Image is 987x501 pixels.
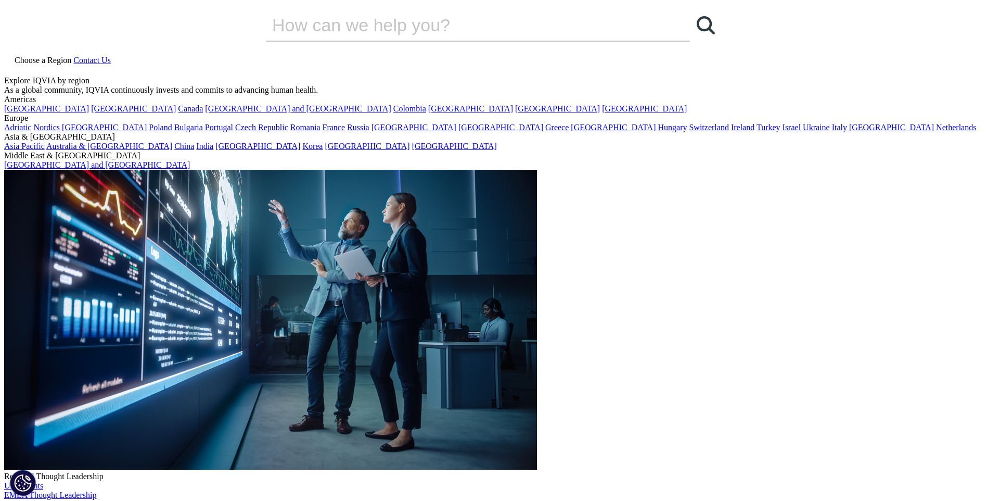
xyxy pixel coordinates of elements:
a: Romania [290,123,321,132]
div: As a global community, IQVIA continuously invests and commits to advancing human health. [4,85,983,95]
a: [GEOGRAPHIC_DATA] [428,104,513,113]
a: Search [690,9,721,41]
a: [GEOGRAPHIC_DATA] [91,104,176,113]
a: Switzerland [689,123,728,132]
a: Bulgaria [174,123,203,132]
a: France [323,123,345,132]
a: Netherlands [936,123,976,132]
a: Russia [347,123,369,132]
a: Italy [832,123,847,132]
a: [GEOGRAPHIC_DATA] [458,123,543,132]
a: [GEOGRAPHIC_DATA] [62,123,147,132]
div: Middle East & [GEOGRAPHIC_DATA] [4,151,983,160]
a: [GEOGRAPHIC_DATA] [571,123,656,132]
a: Hungary [658,123,687,132]
div: Europe [4,114,983,123]
a: Nordics [33,123,60,132]
a: Greece [545,123,569,132]
a: Poland [149,123,172,132]
a: Israel [783,123,801,132]
img: 2093_analyzing-data-using-big-screen-display-and-laptop.png [4,170,537,470]
a: Australia & [GEOGRAPHIC_DATA] [46,142,172,151]
a: China [174,142,194,151]
div: Americas [4,95,983,104]
a: US Insights [4,481,43,490]
span: Choose a Region [15,56,71,65]
div: Regional Thought Leadership [4,472,983,481]
a: Portugal [205,123,233,132]
a: Czech Republic [235,123,288,132]
a: [GEOGRAPHIC_DATA] [371,123,456,132]
a: [GEOGRAPHIC_DATA] [849,123,934,132]
a: Ireland [731,123,754,132]
a: [GEOGRAPHIC_DATA] [602,104,687,113]
a: [GEOGRAPHIC_DATA] [4,104,89,113]
a: [GEOGRAPHIC_DATA] [412,142,497,151]
a: Canada [178,104,203,113]
a: [GEOGRAPHIC_DATA] and [GEOGRAPHIC_DATA] [4,160,190,169]
a: [GEOGRAPHIC_DATA] [325,142,409,151]
a: India [196,142,213,151]
a: Colombia [393,104,426,113]
input: Search [266,9,660,41]
a: Adriatic [4,123,31,132]
button: 쿠키 설정 [10,470,36,496]
svg: Search [697,16,715,34]
a: EMEA Thought Leadership [4,491,96,499]
a: Contact Us [73,56,111,65]
a: [GEOGRAPHIC_DATA] and [GEOGRAPHIC_DATA] [205,104,391,113]
a: Korea [302,142,323,151]
a: Turkey [757,123,780,132]
div: Explore IQVIA by region [4,76,983,85]
div: Asia & [GEOGRAPHIC_DATA] [4,132,983,142]
a: [GEOGRAPHIC_DATA] [215,142,300,151]
a: Ukraine [803,123,830,132]
a: Asia Pacific [4,142,45,151]
a: [GEOGRAPHIC_DATA] [515,104,600,113]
